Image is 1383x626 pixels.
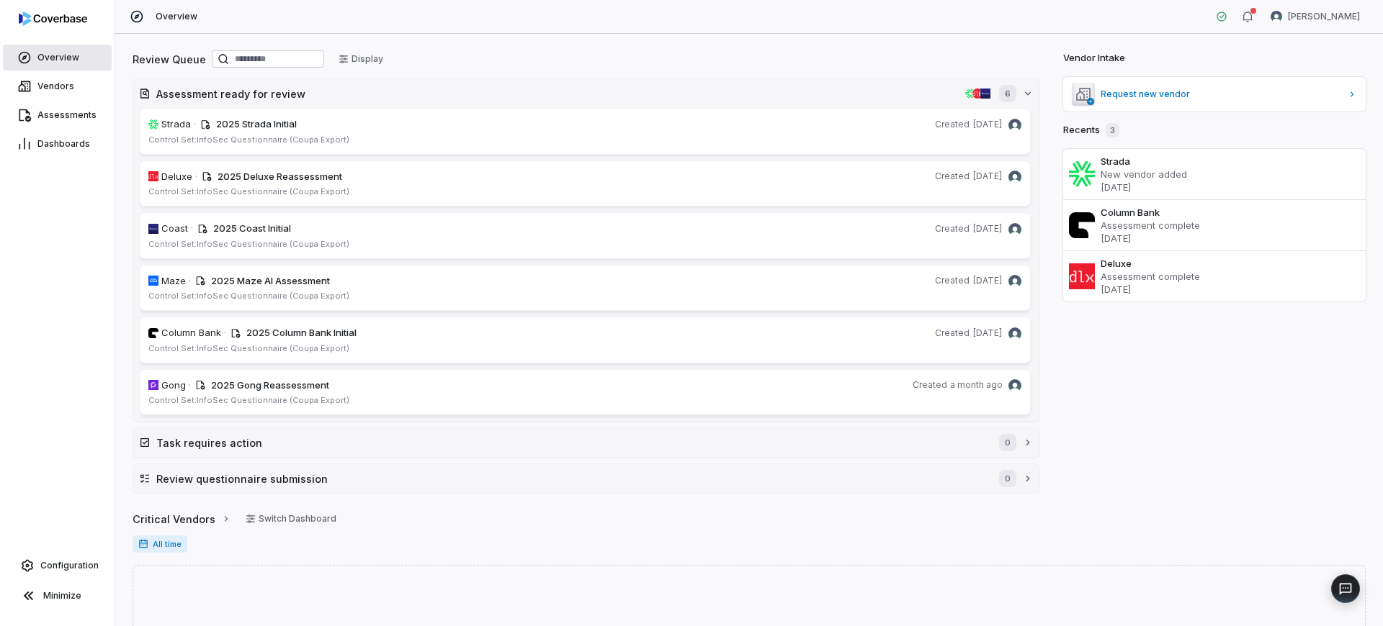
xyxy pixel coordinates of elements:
a: Overview [3,45,112,71]
button: Review questionnaire submission0 [133,464,1039,493]
span: a month ago [950,379,1003,391]
button: Minimize [6,581,109,610]
a: Assessments [3,102,112,128]
svg: Date range for report [138,539,148,549]
span: Dashboards [37,138,90,150]
a: gong.ioGong· 2025 Gong ReassessmentCreateda month agoHammed Bakare avatarControl Set:InfoSec Ques... [139,369,1031,416]
span: · [194,117,196,132]
span: Control Set: InfoSec Questionnaire (Coupa Export) [148,135,349,145]
p: [DATE] [1101,181,1360,194]
span: Created [935,327,970,339]
span: · [195,170,197,184]
span: Coast [161,222,188,236]
a: column.comColumn Bank· 2025 Column Bank InitialCreated[DATE]Hammed Bakare avatarControl Set:InfoS... [139,317,1031,363]
span: Control Set: InfoSec Questionnaire (Coupa Export) [148,186,349,196]
span: [DATE] [972,171,1003,182]
span: [DATE] [972,119,1003,130]
a: deluxe.comDeluxe· 2025 Deluxe ReassessmentCreated[DATE]Hammed Bakare avatarControl Set:InfoSec Qu... [139,160,1031,207]
span: Configuration [40,560,99,571]
button: Switch Dashboard [237,508,345,530]
span: Column Bank [161,326,221,340]
span: 0 [999,434,1016,451]
span: Created [935,119,970,130]
span: Created [935,171,970,182]
span: · [191,222,193,236]
span: 2025 Gong Reassessment [211,379,329,391]
span: Strada [161,117,191,132]
span: [DATE] [972,275,1003,286]
button: Assessment ready for reviewstradaglobal.comdeluxe.comcoast.io6 [133,79,1039,108]
p: [DATE] [1101,283,1360,296]
a: DeluxeAssessment complete[DATE] [1063,250,1366,301]
span: [PERSON_NAME] [1288,11,1360,22]
span: 2025 Deluxe Reassessment [218,171,342,182]
span: 2025 Maze AI Assessment [211,275,330,286]
span: 2025 Coast Initial [213,222,291,234]
img: Hammed Bakare avatar [1271,11,1282,22]
span: 3 [1106,123,1119,137]
a: StradaNew vendor added[DATE] [1063,149,1366,199]
h3: Column Bank [1101,206,1360,219]
span: Created [913,379,947,391]
img: Hammed Bakare avatar [1008,327,1021,340]
button: Task requires action0 [133,428,1039,457]
h3: Strada [1101,155,1360,168]
a: maze.coMaze· 2025 Maze AI AssessmentCreated[DATE]Hammed Bakare avatarControl Set:InfoSec Question... [139,265,1031,312]
a: Request new vendor [1063,77,1366,112]
span: 0 [999,470,1016,487]
span: Control Set: InfoSec Questionnaire (Coupa Export) [148,395,349,405]
span: Control Set: InfoSec Questionnaire (Coupa Export) [148,291,349,301]
span: Critical Vendors [133,512,215,527]
span: Assessments [37,109,97,121]
img: Hammed Bakare avatar [1008,275,1021,288]
span: Overview [37,52,79,63]
h2: Task requires action [156,435,985,450]
span: Request new vendor [1101,89,1341,100]
span: Overview [156,11,197,22]
p: Assessment complete [1101,219,1360,232]
span: Control Set: InfoSec Questionnaire (Coupa Export) [148,343,349,353]
h2: Recents [1063,123,1119,137]
span: Deluxe [161,170,192,184]
a: Configuration [6,553,109,579]
p: Assessment complete [1101,270,1360,283]
span: Minimize [43,590,81,602]
h2: Review Queue [133,52,206,67]
img: Hammed Bakare avatar [1008,171,1021,183]
a: Dashboards [3,131,112,157]
span: [DATE] [972,327,1003,339]
span: 2025 Column Bank Initial [246,327,357,338]
span: Control Set: InfoSec Questionnaire (Coupa Export) [148,239,349,249]
span: Maze [161,274,186,289]
h2: Vendor Intake [1063,51,1125,65]
a: Critical Vendors [133,504,231,534]
a: coast.ioCoast· 2025 Coast InitialCreated[DATE]Hammed Bakare avatarControl Set:InfoSec Questionnai... [139,212,1031,259]
span: Vendors [37,81,74,92]
span: 6 [999,85,1016,102]
span: Gong [161,378,186,393]
span: 2025 Strada Initial [216,118,297,130]
h2: Review questionnaire submission [156,471,985,486]
button: Display [330,48,392,70]
h2: Assessment ready for review [156,86,959,101]
button: Critical Vendors [128,504,236,534]
span: · [189,274,191,289]
span: Created [935,223,970,235]
a: stradaglobal.comStrada· 2025 Strada InitialCreated[DATE]Hammed Bakare avatarControl Set:InfoSec Q... [139,108,1031,155]
span: [DATE] [972,223,1003,235]
span: All time [133,535,187,553]
button: Hammed Bakare avatar[PERSON_NAME] [1262,6,1369,27]
img: Hammed Bakare avatar [1008,379,1021,392]
img: logo-D7KZi-bG.svg [19,12,87,26]
h3: Deluxe [1101,257,1360,270]
a: Column BankAssessment complete[DATE] [1063,199,1366,250]
img: Hammed Bakare avatar [1008,119,1021,132]
p: New vendor added [1101,168,1360,181]
span: Created [935,275,970,286]
a: Vendors [3,73,112,99]
p: [DATE] [1101,232,1360,245]
span: · [224,326,226,340]
img: Hammed Bakare avatar [1008,223,1021,236]
span: · [189,378,191,393]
